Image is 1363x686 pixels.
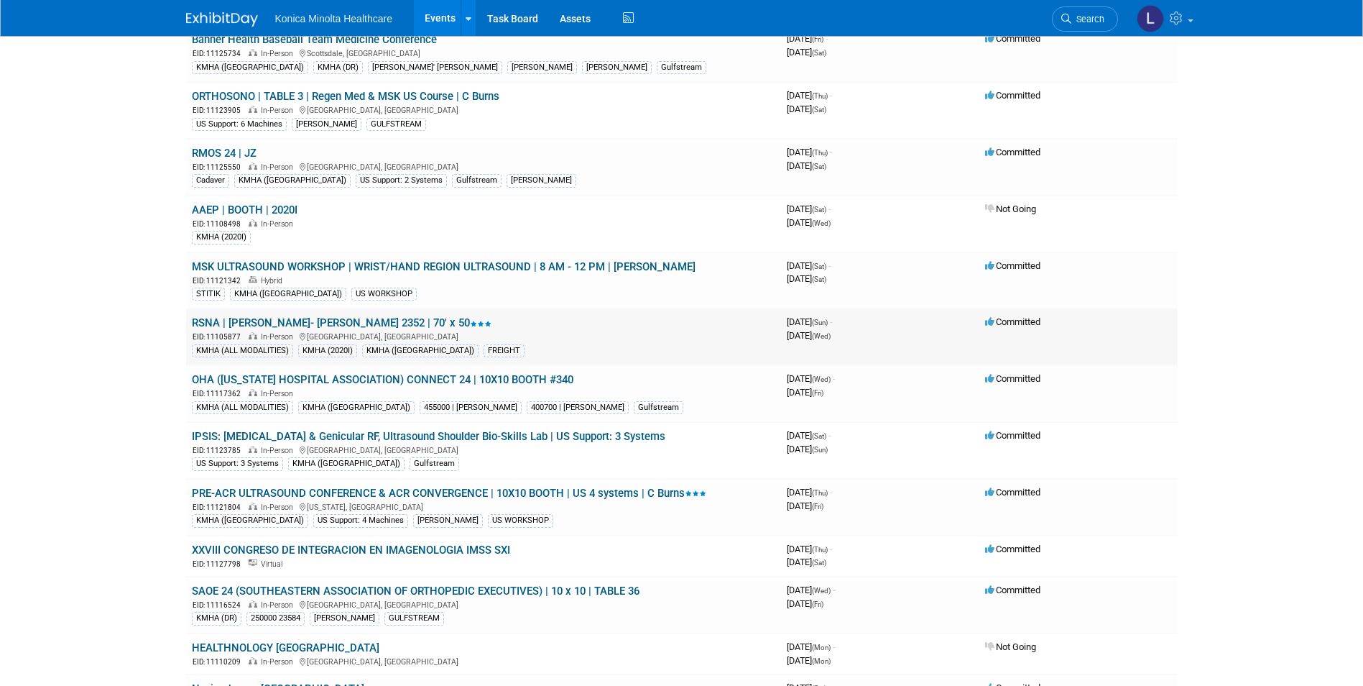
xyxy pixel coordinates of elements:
[261,163,297,172] span: In-Person
[985,585,1040,595] span: Committed
[249,276,257,283] img: Hybrid Event
[413,514,483,527] div: [PERSON_NAME]
[249,389,257,396] img: In-Person Event
[193,106,246,114] span: EID: 11123905
[812,587,831,595] span: (Wed)
[787,655,831,666] span: [DATE]
[192,500,775,513] div: [US_STATE], [GEOGRAPHIC_DATA]
[812,446,828,454] span: (Sun)
[249,657,257,664] img: In-Person Event
[812,389,823,397] span: (Fri)
[787,585,835,595] span: [DATE]
[192,430,665,443] a: IPSIS: [MEDICAL_DATA] & Genicular RF, Ultrasound Shoulder Bio-Skills Lab | US Support: 3 Systems
[985,203,1036,214] span: Not Going
[193,220,246,228] span: EID: 11108498
[812,106,826,114] span: (Sat)
[261,219,297,229] span: In-Person
[833,585,835,595] span: -
[507,61,577,74] div: [PERSON_NAME]
[192,118,287,131] div: US Support: 6 Machines
[812,546,828,554] span: (Thu)
[787,487,832,498] span: [DATE]
[310,612,379,625] div: [PERSON_NAME]
[787,373,835,384] span: [DATE]
[830,147,832,157] span: -
[787,544,832,554] span: [DATE]
[186,12,258,27] img: ExhibitDay
[812,149,828,157] span: (Thu)
[812,489,828,497] span: (Thu)
[246,612,305,625] div: 250000 23584
[787,500,823,511] span: [DATE]
[488,514,553,527] div: US WORKSHOP
[192,344,293,357] div: KMHA (ALL MODALITIES)
[787,47,826,58] span: [DATE]
[826,33,828,44] span: -
[787,330,831,341] span: [DATE]
[192,444,775,456] div: [GEOGRAPHIC_DATA], [GEOGRAPHIC_DATA]
[292,118,361,131] div: [PERSON_NAME]
[192,174,229,187] div: Cadaver
[812,319,828,326] span: (Sun)
[812,432,826,440] span: (Sat)
[830,544,832,554] span: -
[787,387,823,398] span: [DATE]
[192,514,308,527] div: KMHA ([GEOGRAPHIC_DATA])
[261,600,297,610] span: In-Person
[356,174,447,187] div: US Support: 2 Systems
[812,219,831,227] span: (Wed)
[985,544,1040,554] span: Committed
[192,147,257,160] a: RMOS 24 | JZ
[812,375,831,383] span: (Wed)
[985,260,1040,271] span: Committed
[298,344,357,357] div: KMHA (2020I)
[657,61,706,74] div: Gulfstream
[985,147,1040,157] span: Committed
[193,163,246,171] span: EID: 11125550
[249,49,257,56] img: In-Person Event
[787,273,826,284] span: [DATE]
[1071,14,1104,24] span: Search
[366,118,426,131] div: GULFSTREAM
[193,390,246,398] span: EID: 11117362
[192,598,775,610] div: [GEOGRAPHIC_DATA], [GEOGRAPHIC_DATA]
[313,514,408,527] div: US Support: 4 Machines
[384,612,444,625] div: GULFSTREAM
[192,104,775,116] div: [GEOGRAPHIC_DATA], [GEOGRAPHIC_DATA]
[787,160,826,171] span: [DATE]
[812,163,826,170] span: (Sat)
[261,389,297,398] span: In-Person
[985,641,1036,652] span: Not Going
[985,90,1040,101] span: Committed
[193,447,246,454] span: EID: 11123785
[192,231,251,244] div: KMHA (2020I)
[787,316,832,327] span: [DATE]
[833,373,835,384] span: -
[452,174,502,187] div: Gulfstream
[985,33,1040,44] span: Committed
[368,61,502,74] div: [PERSON_NAME]' [PERSON_NAME]
[787,33,828,44] span: [DATE]
[192,288,225,301] div: STITIK
[261,106,297,115] span: In-Person
[249,332,257,339] img: In-Person Event
[812,600,823,608] span: (Fri)
[192,160,775,173] div: [GEOGRAPHIC_DATA], [GEOGRAPHIC_DATA]
[787,444,828,454] span: [DATE]
[787,598,823,609] span: [DATE]
[261,49,297,58] span: In-Person
[787,90,832,101] span: [DATE]
[192,316,491,329] a: RSNA | [PERSON_NAME]- [PERSON_NAME] 2352 | 70' x 50
[192,33,437,46] a: Banner Health Baseball Team Medicine Conference
[261,276,287,285] span: Hybrid
[192,330,775,342] div: [GEOGRAPHIC_DATA], [GEOGRAPHIC_DATA]
[812,92,828,100] span: (Thu)
[192,260,696,273] a: MSK ULTRASOUND WORKSHOP | WRIST/HAND REGION ULTRASOUND | 8 AM - 12 PM | [PERSON_NAME]
[787,147,832,157] span: [DATE]
[249,559,257,567] img: Virtual Event
[249,106,257,113] img: In-Person Event
[985,373,1040,384] span: Committed
[812,644,831,651] span: (Mon)
[351,288,417,301] div: US WORKSHOP
[192,401,293,414] div: KMHA (ALL MODALITIES)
